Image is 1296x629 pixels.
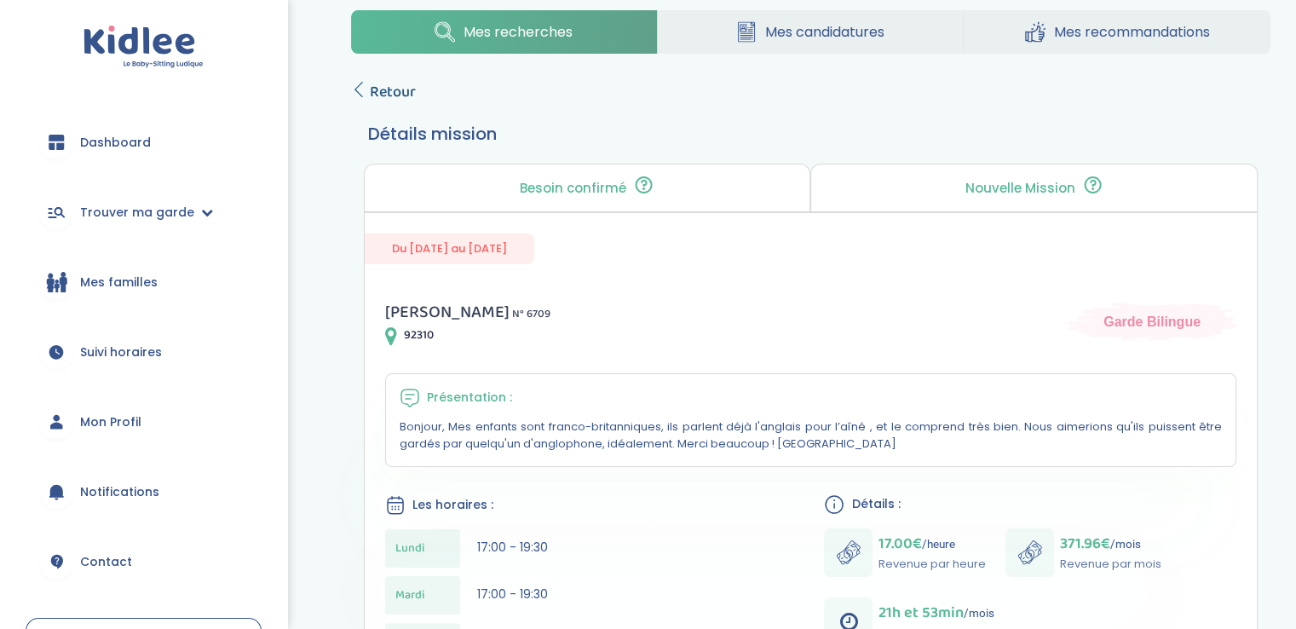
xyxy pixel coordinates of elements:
[400,418,1222,453] p: Bonjour, Mes enfants sont franco-britanniques, ils parlent déjà l'anglais pour l’aîné , et le com...
[351,10,657,54] a: Mes recherches
[878,532,921,556] span: 17.00€
[26,531,262,592] a: Contact
[477,586,548,603] span: 17:00 - 19:30
[385,298,510,326] span: [PERSON_NAME]
[878,601,963,625] span: 21h et 53min
[658,10,964,54] a: Mes candidatures
[80,553,132,571] span: Contact
[477,539,548,556] span: 17:00 - 19:30
[1103,312,1201,331] span: Garde Bilingue
[84,26,204,69] img: logo.svg
[370,80,416,104] span: Retour
[26,461,262,522] a: Notifications
[395,586,425,604] span: Mardi
[965,182,1075,195] p: Nouvelle Mission
[878,532,985,556] p: /heure
[878,556,985,573] p: Revenue par heure
[365,234,534,263] span: Du [DATE] au [DATE]
[412,496,493,514] span: Les horaires :
[1054,21,1210,43] span: Mes recommandations
[351,80,416,104] a: Retour
[512,305,550,323] span: N° 6709
[80,413,141,431] span: Mon Profil
[80,204,194,222] span: Trouver ma garde
[80,274,158,291] span: Mes familles
[878,601,994,625] p: /mois
[964,10,1270,54] a: Mes recommandations
[80,483,159,501] span: Notifications
[395,540,425,557] span: Lundi
[520,182,626,195] p: Besoin confirmé
[765,21,884,43] span: Mes candidatures
[368,121,1253,147] h3: Détails mission
[1059,532,1161,556] p: /mois
[427,389,512,407] span: Présentation :
[26,251,262,313] a: Mes familles
[1059,556,1161,573] p: Revenue par mois
[26,391,262,453] a: Mon Profil
[851,495,900,513] span: Détails :
[26,112,262,173] a: Dashboard
[26,321,262,383] a: Suivi horaires
[1059,532,1109,556] span: 371.96€
[404,326,434,344] span: 92310
[26,182,262,243] a: Trouver ma garde
[80,134,151,152] span: Dashboard
[464,21,573,43] span: Mes recherches
[80,343,162,361] span: Suivi horaires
